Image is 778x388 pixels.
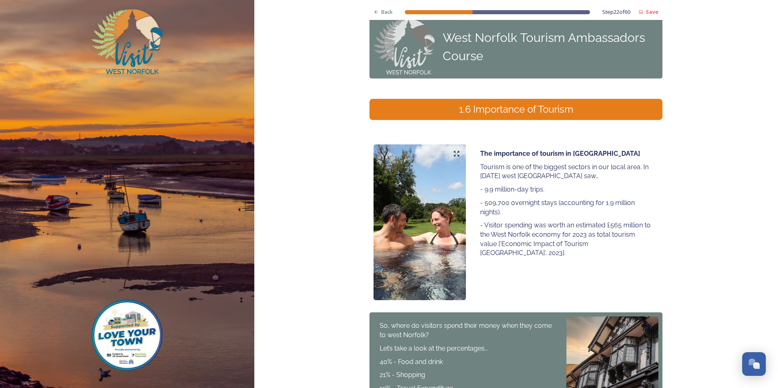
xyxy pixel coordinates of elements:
[480,198,652,217] p: - 509,700 overnight stays (accounting for 1.9 million nights).
[480,221,652,258] p: - Visitor spending was worth an estimated £565 million to the West Norfolk economy for 2023 as to...
[373,102,659,117] div: 1.6 Importance of Tourism
[380,322,553,339] span: So, where do visitors spend their money when they come to west Norfolk?
[480,163,652,181] p: Tourism is one of the biggest sectors in our local area. In [DATE] west [GEOGRAPHIC_DATA] saw…
[742,352,766,376] button: Open Chat
[480,185,652,194] p: - 9.9 million-day trips.
[374,19,435,74] img: Step-0_VWN_Logo_for_Panel%20on%20all%20steps.png
[602,8,630,16] span: Step 22 of 60
[480,150,640,157] strong: The importance of tourism in [GEOGRAPHIC_DATA]
[380,371,425,379] span: 21% - Shopping
[380,358,443,366] span: 40% - Food and drink
[443,28,658,65] div: West Norfolk Tourism Ambassadors Course
[381,8,393,16] span: Back
[646,8,658,15] strong: Save
[380,344,487,352] span: Let’s take a look at the percentages…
